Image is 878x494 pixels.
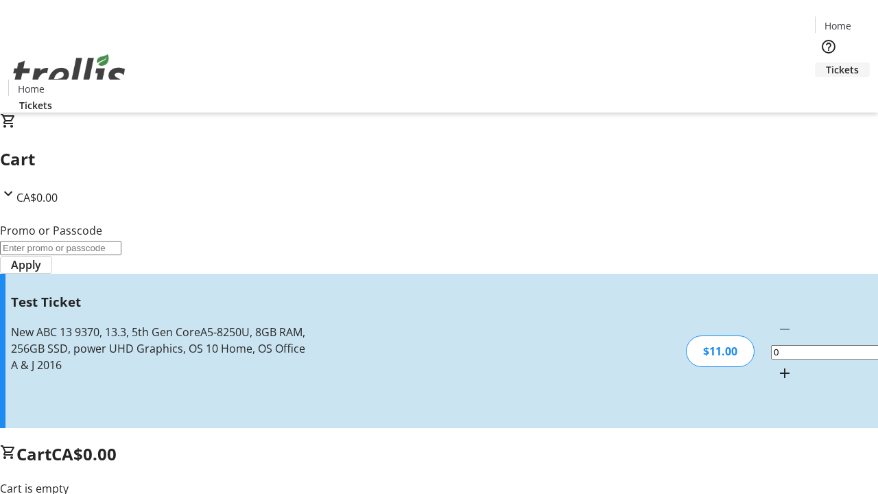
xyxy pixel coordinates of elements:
[18,82,45,96] span: Home
[815,77,842,104] button: Cart
[51,443,117,465] span: CA$0.00
[8,39,130,108] img: Orient E2E Organization CqHrCUIKGa's Logo
[19,98,52,113] span: Tickets
[9,82,53,96] a: Home
[815,33,842,60] button: Help
[824,19,851,33] span: Home
[11,257,41,273] span: Apply
[826,62,859,77] span: Tickets
[686,336,755,367] div: $11.00
[16,190,58,205] span: CA$0.00
[8,98,63,113] a: Tickets
[815,62,870,77] a: Tickets
[11,292,311,311] h3: Test Ticket
[11,324,311,373] div: New ABC 13 9370, 13.3, 5th Gen CoreA5-8250U, 8GB RAM, 256GB SSD, power UHD Graphics, OS 10 Home, ...
[771,360,798,387] button: Increment by one
[816,19,859,33] a: Home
